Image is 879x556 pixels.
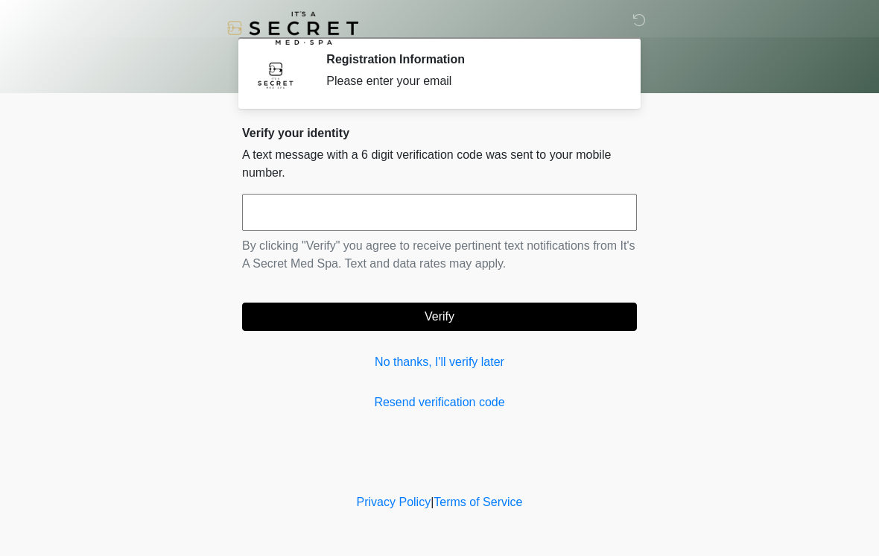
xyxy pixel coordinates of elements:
img: Agent Avatar [253,52,298,97]
a: | [431,496,434,508]
a: Terms of Service [434,496,522,508]
a: Privacy Policy [357,496,431,508]
h2: Registration Information [326,52,615,66]
p: By clicking "Verify" you agree to receive pertinent text notifications from It's A Secret Med Spa... [242,237,637,273]
button: Verify [242,303,637,331]
h2: Verify your identity [242,126,637,140]
p: A text message with a 6 digit verification code was sent to your mobile number. [242,146,637,182]
a: No thanks, I'll verify later [242,353,637,371]
a: Resend verification code [242,394,637,411]
img: It's A Secret Med Spa Logo [227,11,358,45]
div: Please enter your email [326,72,615,90]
